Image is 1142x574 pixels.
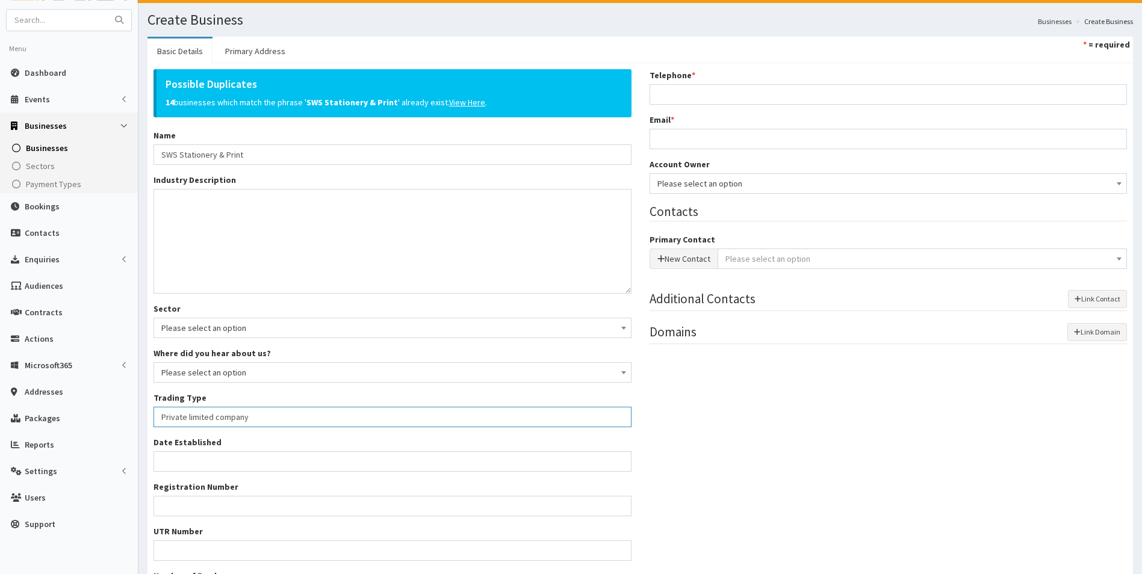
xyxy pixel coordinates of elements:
[154,129,176,141] label: Name
[154,481,238,493] label: Registration Number
[1067,323,1127,341] button: Link Domain
[26,161,55,171] span: Sectors
[25,227,60,238] span: Contacts
[650,248,718,269] button: New Contact
[25,492,46,503] span: Users
[154,436,222,448] label: Date Established
[25,333,54,344] span: Actions
[25,466,57,477] span: Settings
[725,253,810,264] span: Please select an option
[25,519,55,529] span: Support
[1038,16,1072,26] a: Businesses
[25,413,60,424] span: Packages
[216,39,295,64] a: Primary Address
[650,69,695,81] label: Telephone
[154,392,206,404] label: Trading Type
[154,174,236,186] label: Industry Description
[650,158,710,170] label: Account Owner
[25,254,60,265] span: Enquiries
[650,203,1128,221] legend: Contacts
[25,307,63,318] span: Contracts
[449,97,485,108] a: View Here
[154,362,632,383] span: Please select an option
[166,97,174,108] b: 14
[25,67,66,78] span: Dashboard
[650,323,1128,344] legend: Domains
[25,120,67,131] span: Businesses
[3,157,138,175] a: Sectors
[650,114,674,126] label: Email
[154,69,632,117] div: businesses which match the phrase ' ' already exist. .
[154,525,203,537] label: UTR Number
[25,94,50,105] span: Events
[25,439,54,450] span: Reports
[650,290,1128,311] legend: Additional Contacts
[1068,290,1127,308] button: Link Contact
[26,179,81,190] span: Payment Types
[154,303,181,315] label: Sector
[657,175,1120,192] span: Please select an option
[650,233,715,245] label: Primary Contact
[25,280,63,291] span: Audiences
[1073,16,1133,26] li: Create Business
[154,318,632,338] span: Please select an option
[154,347,271,359] label: Where did you hear about us?
[147,12,1133,28] h1: Create Business
[166,78,613,90] h4: Possible Duplicates
[147,39,213,64] a: Basic Details
[26,143,68,153] span: Businesses
[25,386,63,397] span: Addresses
[3,139,138,157] a: Businesses
[3,175,138,193] a: Payment Types
[306,97,398,108] b: SWS Stationery & Print
[7,10,108,31] input: Search...
[650,173,1128,194] span: Please select an option
[161,319,624,336] span: Please select an option
[25,201,60,212] span: Bookings
[161,364,624,381] span: Please select an option
[25,360,72,371] span: Microsoft365
[1088,39,1130,50] strong: = required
